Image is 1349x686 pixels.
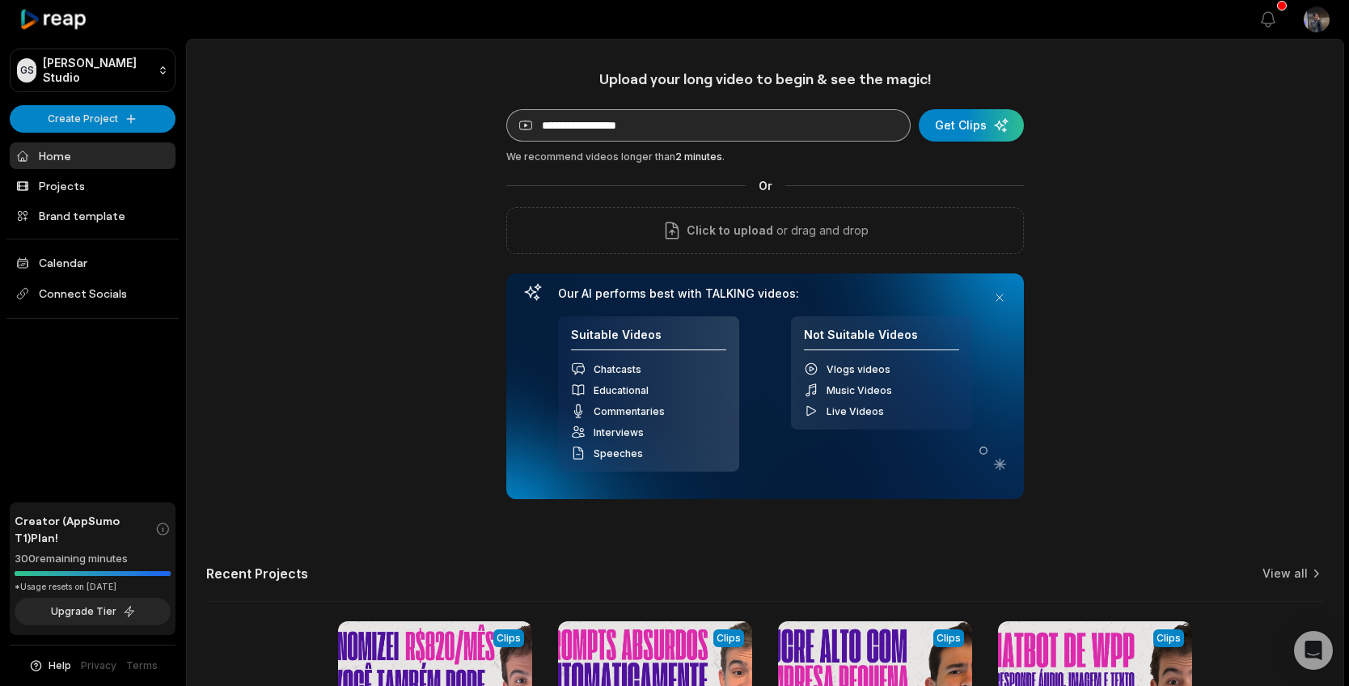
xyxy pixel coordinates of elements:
[827,363,890,375] span: Vlogs videos
[687,221,773,240] span: Click to upload
[571,328,726,351] h4: Suitable Videos
[10,172,175,199] a: Projects
[675,150,722,163] span: 2 minutes
[10,279,175,308] span: Connect Socials
[506,150,1024,164] div: We recommend videos longer than .
[49,658,71,673] span: Help
[81,658,116,673] a: Privacy
[746,177,785,194] span: Or
[15,512,155,546] span: Creator (AppSumo T1) Plan!
[15,598,171,625] button: Upgrade Tier
[17,58,36,83] div: GS
[43,56,151,85] p: [PERSON_NAME] Studio
[594,447,643,459] span: Speeches
[206,565,308,582] h2: Recent Projects
[827,384,892,396] span: Music Videos
[1294,631,1333,670] div: Open Intercom Messenger
[10,249,175,276] a: Calendar
[1262,565,1308,582] a: View all
[594,426,644,438] span: Interviews
[773,221,869,240] p: or drag and drop
[594,384,649,396] span: Educational
[28,658,71,673] button: Help
[15,551,171,567] div: 300 remaining minutes
[558,286,972,301] h3: Our AI performs best with TALKING videos:
[15,581,171,593] div: *Usage resets on [DATE]
[919,109,1024,142] button: Get Clips
[506,70,1024,88] h1: Upload your long video to begin & see the magic!
[126,658,158,673] a: Terms
[10,202,175,229] a: Brand template
[10,142,175,169] a: Home
[594,363,641,375] span: Chatcasts
[10,105,175,133] button: Create Project
[594,405,665,417] span: Commentaries
[804,328,959,351] h4: Not Suitable Videos
[827,405,884,417] span: Live Videos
